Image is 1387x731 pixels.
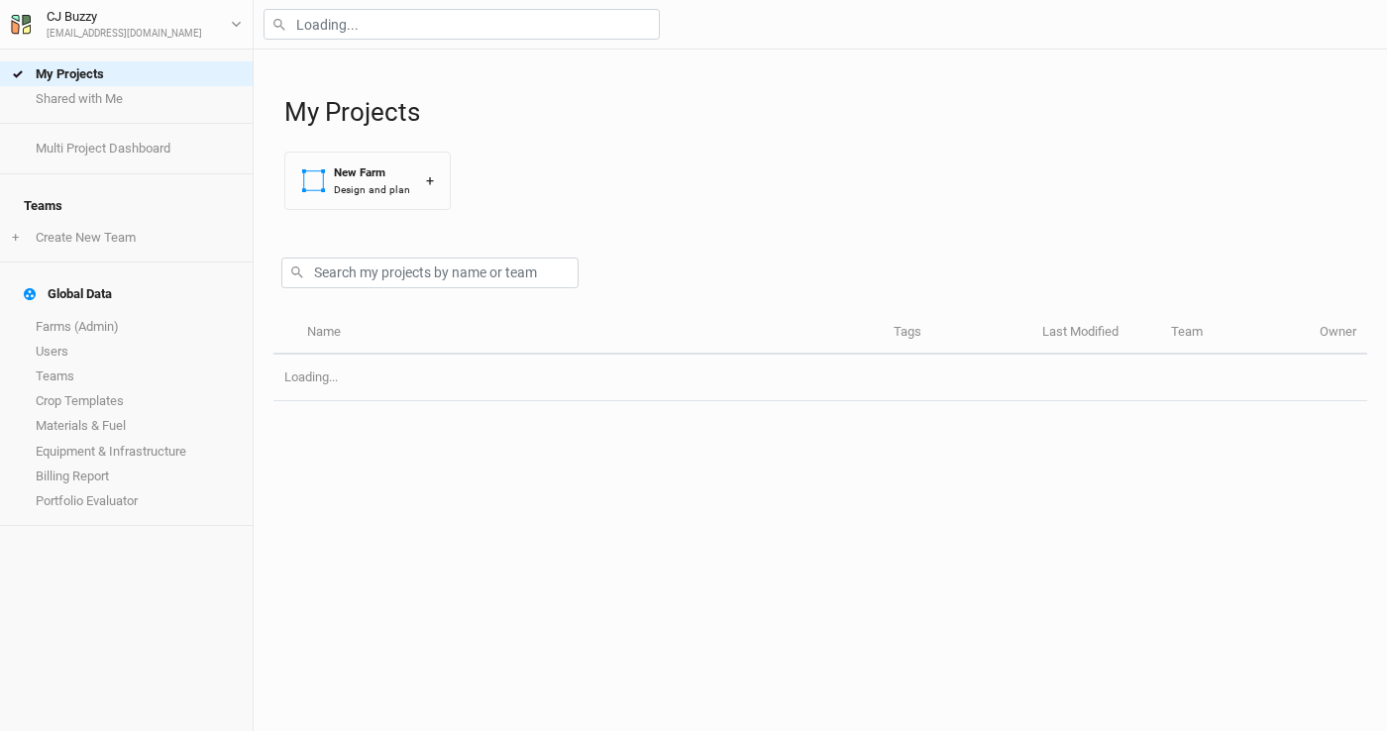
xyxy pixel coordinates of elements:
[295,312,882,355] th: Name
[426,170,434,191] div: +
[264,9,660,40] input: Loading...
[12,186,241,226] h4: Teams
[334,164,410,181] div: New Farm
[883,312,1031,355] th: Tags
[284,152,451,210] button: New FarmDesign and plan+
[10,6,243,42] button: CJ Buzzy[EMAIL_ADDRESS][DOMAIN_NAME]
[47,27,202,42] div: [EMAIL_ADDRESS][DOMAIN_NAME]
[1160,312,1309,355] th: Team
[24,286,112,302] div: Global Data
[1309,312,1367,355] th: Owner
[1031,312,1160,355] th: Last Modified
[334,182,410,197] div: Design and plan
[273,355,1367,401] td: Loading...
[12,230,19,246] span: +
[281,258,579,288] input: Search my projects by name or team
[47,7,202,27] div: CJ Buzzy
[284,97,1367,128] h1: My Projects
